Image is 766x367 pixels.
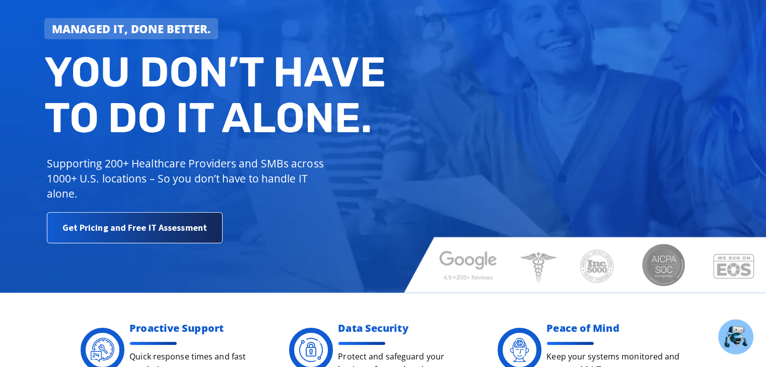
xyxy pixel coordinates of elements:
img: divider [546,342,595,345]
h2: Peace of Mind [546,323,680,333]
h2: You don’t have to do IT alone. [44,49,391,141]
img: Digacore Security [299,338,323,362]
img: Digacore 24 Support [91,338,115,362]
span: Get Pricing and Free IT Assessment [62,218,207,238]
a: Get Pricing and Free IT Assessment [47,212,223,243]
a: Managed IT, done better. [44,18,219,39]
img: divider [129,342,178,345]
h2: Proactive Support [129,323,263,333]
h2: Data Security [338,323,472,333]
img: Digacore Services - peace of mind [508,338,532,362]
p: Supporting 200+ Healthcare Providers and SMBs across 1000+ U.S. locations – So you don’t have to ... [47,156,328,201]
strong: Managed IT, done better. [52,21,211,36]
img: divider [338,342,386,345]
